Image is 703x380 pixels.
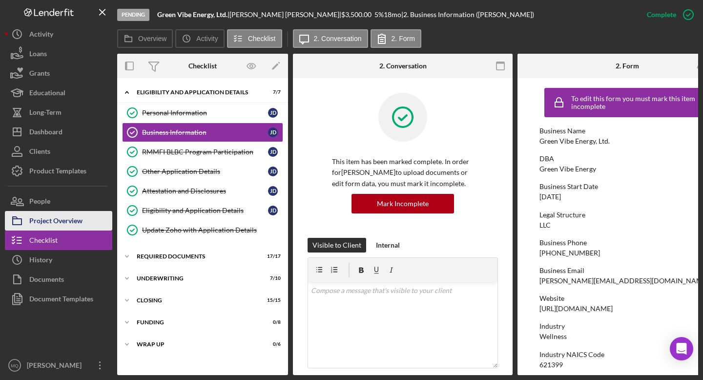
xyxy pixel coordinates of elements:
[647,5,676,24] div: Complete
[539,333,567,340] div: Wellness
[122,220,283,240] a: Update Zoho with Application Details
[137,319,256,325] div: Funding
[122,103,283,123] a: Personal InformationJD
[5,191,112,211] button: People
[539,249,600,257] div: [PHONE_NUMBER]
[268,206,278,215] div: J D
[268,186,278,196] div: J D
[196,35,218,42] label: Activity
[142,226,283,234] div: Update Zoho with Application Details
[314,35,362,42] label: 2. Conversation
[138,35,166,42] label: Overview
[122,162,283,181] a: Other Application DetailsJD
[332,156,474,189] p: This item has been marked complete. In order for [PERSON_NAME] to upload documents or edit form d...
[539,193,561,201] div: [DATE]
[122,201,283,220] a: Eligibility and Application DetailsJD
[268,147,278,157] div: J D
[379,62,427,70] div: 2. Conversation
[539,361,563,369] div: 621399
[5,24,112,44] button: Activity
[29,24,53,46] div: Activity
[5,44,112,63] button: Loans
[268,127,278,137] div: J D
[263,319,281,325] div: 0 / 8
[137,275,256,281] div: Underwriting
[24,356,88,378] div: [PERSON_NAME]
[5,103,112,122] button: Long-Term
[5,63,112,83] a: Grants
[142,168,268,175] div: Other Application Details
[29,191,50,213] div: People
[157,10,227,19] b: Green Vibe Energy, Ltd.
[341,11,374,19] div: $3,500.00
[371,238,405,253] button: Internal
[29,83,65,105] div: Educational
[29,142,50,164] div: Clients
[117,29,173,48] button: Overview
[384,11,401,19] div: 18 mo
[137,297,256,303] div: Closing
[539,165,596,173] div: Green Vibe Energy
[29,63,50,85] div: Grants
[539,137,610,145] div: Green Vibe Energy, Ltd.
[29,122,62,144] div: Dashboard
[670,337,693,360] div: Open Intercom Messenger
[263,253,281,259] div: 17 / 17
[293,29,368,48] button: 2. Conversation
[5,142,112,161] a: Clients
[29,250,52,272] div: History
[5,250,112,270] button: History
[5,83,112,103] button: Educational
[227,29,282,48] button: Checklist
[29,103,62,125] div: Long-Term
[351,194,454,213] button: Mark Incomplete
[377,194,429,213] div: Mark Incomplete
[263,297,281,303] div: 15 / 15
[5,289,112,309] button: Document Templates
[616,62,639,70] div: 2. Form
[539,221,551,229] div: LLC
[308,238,366,253] button: Visible to Client
[29,44,47,66] div: Loans
[229,11,341,19] div: [PERSON_NAME] [PERSON_NAME] |
[29,211,83,233] div: Project Overview
[175,29,224,48] button: Activity
[11,363,18,368] text: MQ
[142,148,268,156] div: RMMFI BLBC Program Participation
[637,5,698,24] button: Complete
[137,89,256,95] div: Eligibility and Application Details
[29,289,93,311] div: Document Templates
[122,181,283,201] a: Attestation and DisclosuresJD
[142,187,268,195] div: Attestation and Disclosures
[263,275,281,281] div: 7 / 10
[122,142,283,162] a: RMMFI BLBC Program ParticipationJD
[157,11,229,19] div: |
[137,253,256,259] div: Required Documents
[142,128,268,136] div: Business Information
[401,11,534,19] div: | 2. Business Information ([PERSON_NAME])
[5,231,112,250] button: Checklist
[142,109,268,117] div: Personal Information
[312,238,361,253] div: Visible to Client
[5,211,112,231] button: Project Overview
[376,238,400,253] div: Internal
[122,123,283,142] a: Business InformationJD
[374,11,384,19] div: 5 %
[29,161,86,183] div: Product Templates
[263,341,281,347] div: 0 / 6
[268,108,278,118] div: J D
[248,35,276,42] label: Checklist
[5,270,112,289] button: Documents
[5,356,112,375] button: MQ[PERSON_NAME]
[263,89,281,95] div: 7 / 7
[5,161,112,181] a: Product Templates
[142,207,268,214] div: Eligibility and Application Details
